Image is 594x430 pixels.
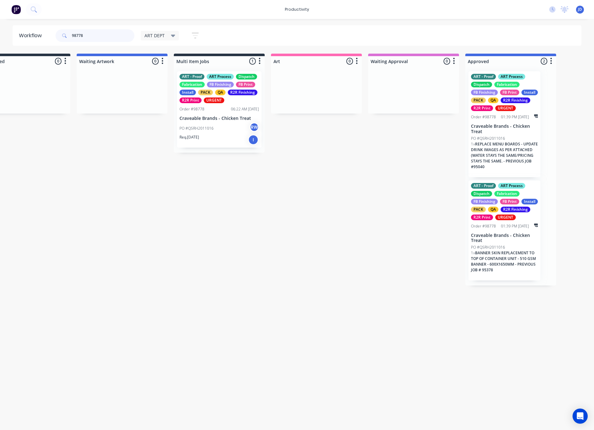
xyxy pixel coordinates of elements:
[72,29,134,42] input: Search for orders...
[488,97,498,103] div: QA
[471,250,536,273] span: BANNER SKIN REPLACEMENT TO TOP OF CONTAINER UNIT - 510 GSM BANNER - 600X1650MM - PREVIOUS JOB # 9...
[494,82,520,87] div: Fabrication
[179,90,196,95] div: Install
[573,409,588,424] div: Open Intercom Messenger
[501,207,530,212] div: R2R Finishing
[471,90,498,95] div: FB Finishing
[471,244,505,250] p: PO #QSRH2011016
[228,90,257,95] div: R2R Finishing
[179,82,205,87] div: Fabrication
[471,141,475,147] span: 1 x
[471,97,486,103] div: PACK
[177,71,262,148] div: ART - ProofART ProcessDispatchFabricationFB FinishingFB PrintInstallPACKQAR2R FinishingR2R PrintU...
[19,32,45,39] div: Workflow
[521,90,538,95] div: Install
[179,106,204,112] div: Order #98778
[471,105,493,111] div: R2R Print
[471,114,496,120] div: Order #98778
[471,82,492,87] div: Dispatch
[471,223,496,229] div: Order #98778
[231,106,259,112] div: 06:22 AM [DATE]
[471,124,538,134] p: Craveable Brands - Chicken Treat
[488,207,498,212] div: QA
[204,97,224,103] div: URGENT
[468,180,540,281] div: ART - ProofART ProcessDispatchFabricationFB FinishingFB PrintInstallPACKQAR2R FinishingR2R PrintU...
[471,191,492,197] div: Dispatch
[471,199,498,204] div: FB Finishing
[468,71,540,177] div: ART - ProofART ProcessDispatchFabricationFB FinishingFB PrintInstallPACKQAR2R FinishingR2R PrintU...
[578,7,582,12] span: JD
[495,215,516,220] div: URGENT
[471,233,538,244] p: Craveable Brands - Chicken Treat
[500,199,519,204] div: FB Print
[282,5,312,14] div: productivity
[144,32,165,39] span: ART DEPT
[500,90,519,95] div: FB Print
[11,5,21,14] img: Factory
[179,74,204,80] div: ART - Proof
[501,97,530,103] div: R2R Finishing
[250,122,259,132] div: RW
[521,199,538,204] div: Install
[198,90,213,95] div: PACK
[207,74,234,80] div: ART Process
[498,183,525,189] div: ART Process
[471,136,505,141] p: PO #QSRH2011016
[471,141,538,169] span: REPLACE MENU BOARDS - UPDATE DRINK IMAGES AS PER ATTACHED (WATER STAYS THE SAME/PRICING STAYS THE...
[495,105,516,111] div: URGENT
[179,97,202,103] div: R2R Print
[471,215,493,220] div: R2R Print
[179,116,259,121] p: Craveable Brands - Chicken Treat
[471,183,496,189] div: ART - Proof
[471,207,486,212] div: PACK
[207,82,234,87] div: FB Finishing
[215,90,226,95] div: QA
[498,74,525,80] div: ART Process
[179,126,214,131] p: PO #QSRH2011016
[248,135,258,145] div: I
[501,114,529,120] div: 01:39 PM [DATE]
[471,74,496,80] div: ART - Proof
[494,191,520,197] div: Fabrication
[179,134,199,140] p: Req. [DATE]
[236,74,257,80] div: Dispatch
[501,223,529,229] div: 01:39 PM [DATE]
[471,250,475,256] span: 1 x
[236,82,255,87] div: FB Print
